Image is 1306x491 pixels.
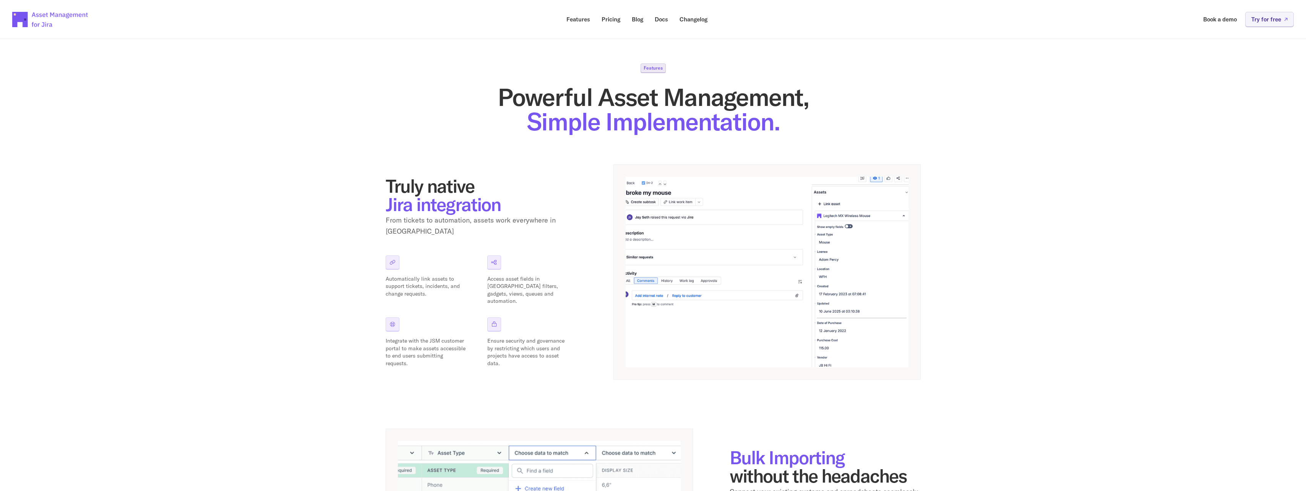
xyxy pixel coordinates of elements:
[632,16,643,22] p: Blog
[674,12,713,27] a: Changelog
[655,16,668,22] p: Docs
[566,16,590,22] p: Features
[1245,12,1294,27] a: Try for free
[596,12,626,27] a: Pricing
[730,446,845,469] span: Bulk Importing
[1251,16,1281,22] p: Try for free
[386,177,577,213] h2: Truly native
[386,193,501,216] span: Jira integration
[680,16,707,22] p: Changelog
[386,85,921,134] h1: Powerful Asset Management,
[386,215,577,237] p: From tickets to automation, assets work everywhere in [GEOGRAPHIC_DATA]
[626,177,909,367] img: App
[487,275,568,305] p: Access asset fields in [GEOGRAPHIC_DATA] filters, gadgets, views, queues and automation.
[487,337,568,367] p: Ensure security and governance by restricting which users and projects have access to asset data.
[626,12,649,27] a: Blog
[649,12,673,27] a: Docs
[386,275,466,298] p: Automatically link assets to support tickets, incidents, and change requests.
[527,106,780,137] span: Simple Implementation.
[730,448,921,485] h2: without the headaches
[1203,16,1237,22] p: Book a demo
[602,16,620,22] p: Pricing
[644,66,663,70] p: Features
[386,337,466,367] p: Integrate with the JSM customer portal to make assets accessible to end users submitting requests.
[561,12,595,27] a: Features
[1198,12,1242,27] a: Book a demo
